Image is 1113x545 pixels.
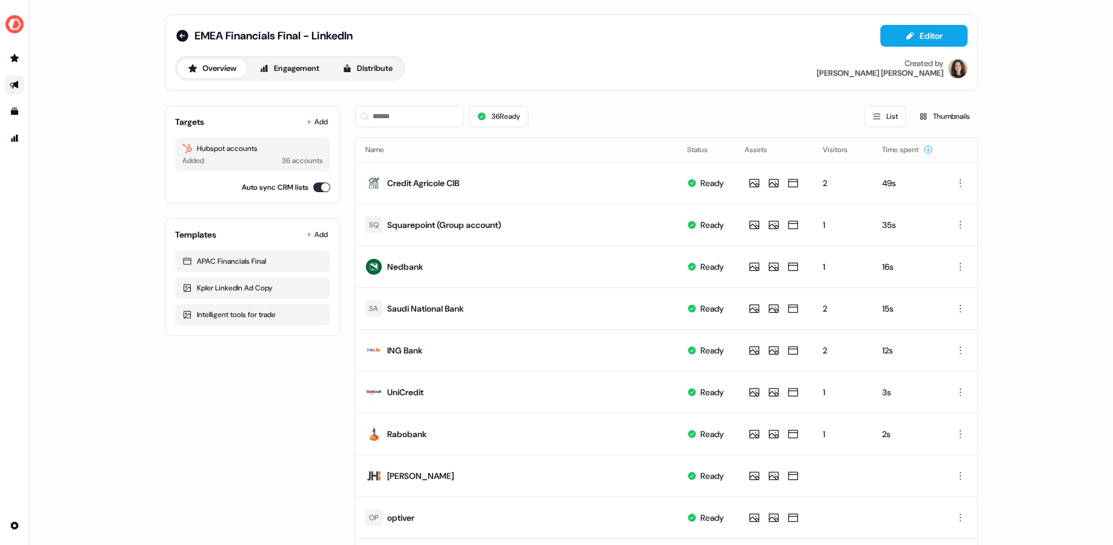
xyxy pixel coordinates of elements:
[175,229,216,241] div: Templates
[823,177,863,189] div: 2
[882,428,933,440] div: 2s
[387,303,463,315] div: Saudi National Bank
[817,69,943,78] div: [PERSON_NAME] [PERSON_NAME]
[182,255,323,267] div: APAC Financials Final
[5,48,24,68] a: Go to prospects
[823,261,863,273] div: 1
[182,155,204,167] div: Added
[700,261,724,273] div: Ready
[905,59,943,69] div: Created by
[369,219,379,231] div: SQ
[823,139,862,161] button: Visitors
[700,303,724,315] div: Ready
[700,386,724,398] div: Ready
[387,428,427,440] div: Rabobank
[700,219,724,231] div: Ready
[700,344,724,356] div: Ready
[242,181,308,193] label: Auto sync CRM lists
[5,75,24,95] a: Go to outbound experience
[369,512,379,524] div: OP
[882,261,933,273] div: 16s
[387,219,501,231] div: Squarepoint (Group account)
[700,177,724,189] div: Ready
[304,226,330,243] button: Add
[700,428,724,440] div: Ready
[823,344,863,356] div: 2
[864,105,906,127] button: List
[882,219,933,231] div: 35s
[880,25,968,47] button: Editor
[882,386,933,398] div: 3s
[882,344,933,356] div: 12s
[823,303,863,315] div: 2
[387,261,423,273] div: Nedbank
[911,105,978,127] button: Thumbnails
[469,105,528,127] button: 36Ready
[5,516,24,535] a: Go to integrations
[882,139,933,161] button: Time spent
[249,59,330,78] button: Engagement
[880,31,968,44] a: Editor
[387,386,424,398] div: UniCredit
[823,219,863,231] div: 1
[882,177,933,189] div: 49s
[700,512,724,524] div: Ready
[182,282,323,294] div: Kpler LinkedIn Ad Copy
[5,129,24,148] a: Go to attribution
[332,59,403,78] button: Distribute
[194,28,353,43] span: EMEA Financials Final - LinkedIn
[387,344,422,356] div: ING Bank
[387,470,454,482] div: [PERSON_NAME]
[735,138,813,162] th: Assets
[182,142,323,155] div: Hubspot accounts
[178,59,247,78] button: Overview
[182,309,323,321] div: Intelligent tools for trade
[882,303,933,315] div: 15s
[687,139,722,161] button: Status
[387,177,459,189] div: Credit Agricole CIB
[304,113,330,130] button: Add
[175,116,204,128] div: Targets
[282,155,323,167] div: 36 accounts
[5,102,24,121] a: Go to templates
[700,470,724,482] div: Ready
[369,303,378,315] div: SA
[365,139,399,161] button: Name
[823,428,863,440] div: 1
[948,59,968,78] img: Alexandra
[823,386,863,398] div: 1
[387,512,414,524] div: optiver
